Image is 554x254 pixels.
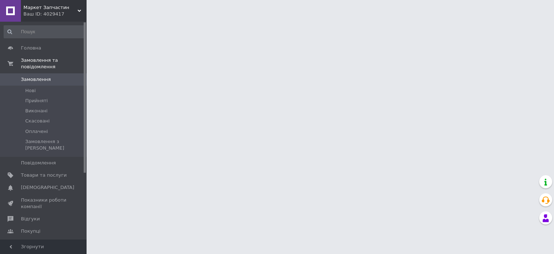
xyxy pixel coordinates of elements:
span: Прийняті [25,98,48,104]
span: Показники роботи компанії [21,197,67,210]
span: Замовлення з [PERSON_NAME] [25,138,84,151]
span: Товари та послуги [21,172,67,178]
span: Замовлення [21,76,51,83]
span: Замовлення та повідомлення [21,57,87,70]
span: [DEMOGRAPHIC_DATA] [21,184,74,191]
div: Ваш ID: 4029417 [23,11,87,17]
span: Головна [21,45,41,51]
span: Оплачені [25,128,48,135]
span: Повідомлення [21,160,56,166]
input: Пошук [4,25,85,38]
span: Відгуки [21,216,40,222]
span: Нові [25,87,36,94]
span: Скасовані [25,118,50,124]
span: Покупці [21,228,40,234]
span: Маркет Запчастин [23,4,78,11]
span: Виконані [25,108,48,114]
